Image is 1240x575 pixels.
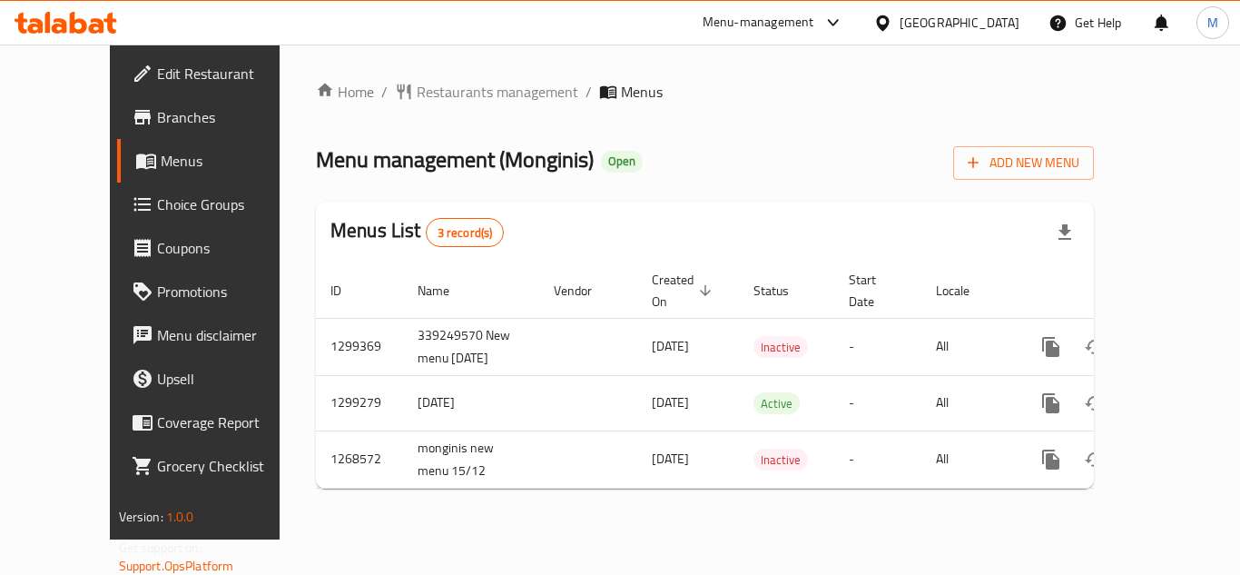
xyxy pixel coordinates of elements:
[753,450,808,471] span: Inactive
[703,12,814,34] div: Menu-management
[157,63,302,84] span: Edit Restaurant
[381,81,388,103] li: /
[166,505,194,529] span: 1.0.0
[621,81,663,103] span: Menus
[316,81,1094,103] nav: breadcrumb
[753,393,800,414] span: Active
[968,152,1079,174] span: Add New Menu
[1043,211,1087,254] div: Export file
[395,81,578,103] a: Restaurants management
[117,313,317,357] a: Menu disclaimer
[316,81,374,103] a: Home
[403,431,539,488] td: monginis new menu 15/12
[554,280,615,302] span: Vendor
[117,401,317,444] a: Coverage Report
[117,95,317,139] a: Branches
[157,193,302,215] span: Choice Groups
[417,81,578,103] span: Restaurants management
[157,368,302,390] span: Upsell
[834,431,921,488] td: -
[1015,263,1218,319] th: Actions
[586,81,592,103] li: /
[1073,438,1117,481] button: Change Status
[117,183,317,226] a: Choice Groups
[316,375,403,431] td: 1299279
[316,431,403,488] td: 1268572
[418,280,473,302] span: Name
[403,318,539,375] td: 339249570 New menu [DATE]
[921,318,1015,375] td: All
[834,318,921,375] td: -
[316,139,594,180] span: Menu management ( Monginis )
[157,455,302,477] span: Grocery Checklist
[117,444,317,488] a: Grocery Checklist
[753,392,800,414] div: Active
[652,269,717,312] span: Created On
[316,318,403,375] td: 1299369
[426,218,505,247] div: Total records count
[921,375,1015,431] td: All
[1029,382,1073,425] button: more
[316,263,1218,489] table: enhanced table
[157,324,302,346] span: Menu disclaimer
[117,226,317,270] a: Coupons
[601,154,643,169] span: Open
[652,334,689,358] span: [DATE]
[953,146,1094,180] button: Add New Menu
[117,139,317,183] a: Menus
[1073,382,1117,425] button: Change Status
[1029,325,1073,369] button: more
[652,391,689,414] span: [DATE]
[1073,325,1117,369] button: Change Status
[1029,438,1073,481] button: more
[921,431,1015,488] td: All
[427,224,504,242] span: 3 record(s)
[652,447,689,471] span: [DATE]
[330,280,365,302] span: ID
[119,536,202,560] span: Get support on:
[753,449,808,471] div: Inactive
[157,411,302,433] span: Coverage Report
[157,106,302,128] span: Branches
[900,13,1019,33] div: [GEOGRAPHIC_DATA]
[834,375,921,431] td: -
[117,52,317,95] a: Edit Restaurant
[753,280,812,302] span: Status
[936,280,993,302] span: Locale
[403,375,539,431] td: [DATE]
[849,269,900,312] span: Start Date
[330,217,504,247] h2: Menus List
[119,505,163,529] span: Version:
[1207,13,1218,33] span: M
[601,151,643,173] div: Open
[157,237,302,259] span: Coupons
[753,337,808,358] span: Inactive
[117,357,317,401] a: Upsell
[161,150,302,172] span: Menus
[157,281,302,302] span: Promotions
[117,270,317,313] a: Promotions
[753,336,808,358] div: Inactive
